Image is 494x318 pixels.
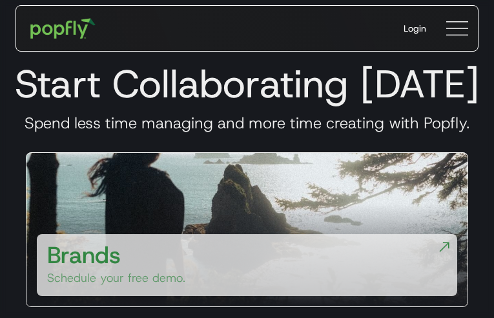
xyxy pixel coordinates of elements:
p: Schedule your free demo. [47,270,185,286]
a: Login [393,12,437,45]
div: Login [404,22,426,35]
h3: Brands [47,239,121,270]
h3: Spend less time managing and more time creating with Popfly. [10,114,484,133]
a: home [21,9,105,48]
h1: Start Collaborating [DATE] [10,61,484,107]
